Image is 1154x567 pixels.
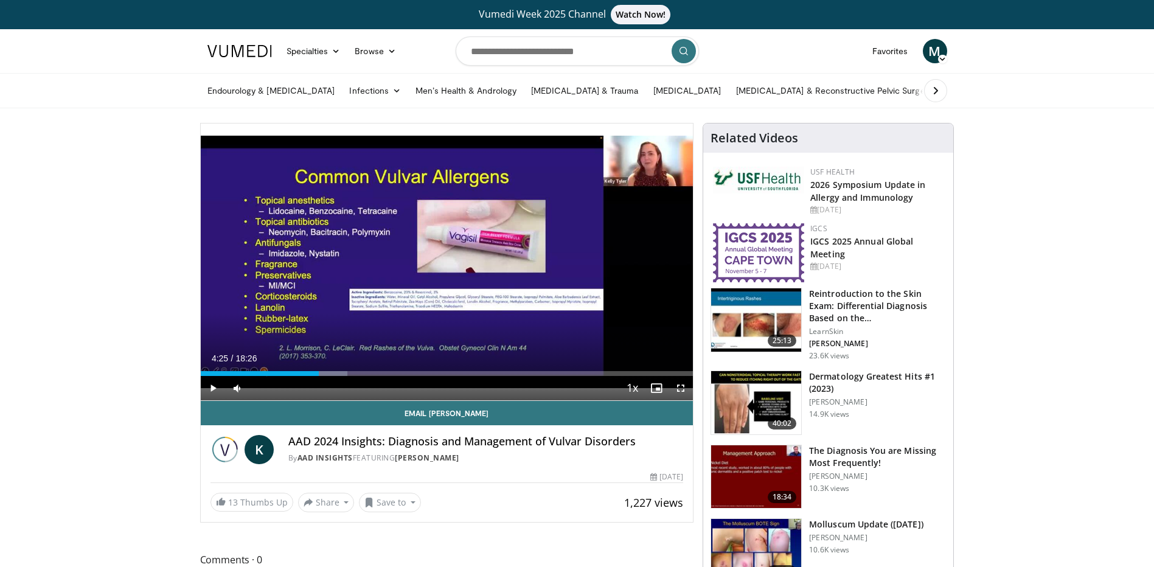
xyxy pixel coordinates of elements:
button: Share [298,493,355,512]
p: LearnSkin [809,327,946,336]
a: 40:02 Dermatology Greatest Hits #1 (2023) [PERSON_NAME] 14.9K views [711,370,946,435]
a: Endourology & [MEDICAL_DATA] [200,78,342,103]
div: [DATE] [810,261,944,272]
span: 18:34 [768,491,797,503]
img: VuMedi Logo [207,45,272,57]
a: IGCS [810,223,827,234]
img: 167f4955-2110-4677-a6aa-4d4647c2ca19.150x105_q85_crop-smart_upscale.jpg [711,371,801,434]
video-js: Video Player [201,123,693,401]
a: Browse [347,39,403,63]
a: 13 Thumbs Up [210,493,293,512]
h3: The Diagnosis You are Missing Most Frequently! [809,445,946,469]
h4: Related Videos [711,131,798,145]
a: [MEDICAL_DATA] & Reconstructive Pelvic Surgery [729,78,940,103]
a: USF Health [810,167,855,177]
a: AAD Insights [297,453,353,463]
a: Email [PERSON_NAME] [201,401,693,425]
button: Play [201,376,225,400]
button: Save to [359,493,421,512]
a: [PERSON_NAME] [395,453,459,463]
p: [PERSON_NAME] [809,533,923,543]
div: [DATE] [650,471,683,482]
a: Infections [342,78,408,103]
input: Search topics, interventions [456,37,699,66]
a: M [923,39,947,63]
h4: AAD 2024 Insights: Diagnosis and Management of Vulvar Disorders [288,435,684,448]
button: Playback Rate [620,376,644,400]
p: [PERSON_NAME] [809,471,946,481]
h3: Reintroduction to the Skin Exam: Differential Diagnosis Based on the… [809,288,946,324]
button: Fullscreen [669,376,693,400]
a: 25:13 Reintroduction to the Skin Exam: Differential Diagnosis Based on the… LearnSkin [PERSON_NAM... [711,288,946,361]
img: 022c50fb-a848-4cac-a9d8-ea0906b33a1b.150x105_q85_crop-smart_upscale.jpg [711,288,801,352]
span: Watch Now! [611,5,671,24]
h3: Molluscum Update ([DATE]) [809,518,923,530]
a: Favorites [865,39,916,63]
img: AAD Insights [210,435,240,464]
span: 13 [228,496,238,508]
p: [PERSON_NAME] [809,397,946,407]
button: Mute [225,376,249,400]
a: Men’s Health & Andrology [408,78,524,103]
span: 4:25 [212,353,228,363]
div: By FEATURING [288,453,684,464]
img: 6ba8804a-8538-4002-95e7-a8f8012d4a11.png.150x105_q85_autocrop_double_scale_upscale_version-0.2.jpg [713,167,804,193]
p: 23.6K views [809,351,849,361]
p: [PERSON_NAME] [809,339,946,349]
a: K [245,435,274,464]
p: 10.3K views [809,484,849,493]
span: 25:13 [768,335,797,347]
img: 52a0b0fc-6587-4d56-b82d-d28da2c4b41b.150x105_q85_crop-smart_upscale.jpg [711,445,801,509]
div: Progress Bar [201,371,693,376]
img: 680d42be-3514-43f9-8300-e9d2fda7c814.png.150x105_q85_autocrop_double_scale_upscale_version-0.2.png [713,223,804,282]
a: 2026 Symposium Update in Allergy and Immunology [810,179,925,203]
p: 14.9K views [809,409,849,419]
a: IGCS 2025 Annual Global Meeting [810,235,913,260]
div: [DATE] [810,204,944,215]
span: 40:02 [768,417,797,430]
a: 18:34 The Diagnosis You are Missing Most Frequently! [PERSON_NAME] 10.3K views [711,445,946,509]
p: 10.6K views [809,545,849,555]
span: 18:26 [235,353,257,363]
span: / [231,353,234,363]
span: 1,227 views [624,495,683,510]
a: [MEDICAL_DATA] & Trauma [524,78,646,103]
a: Vumedi Week 2025 ChannelWatch Now! [209,5,945,24]
h3: Dermatology Greatest Hits #1 (2023) [809,370,946,395]
a: [MEDICAL_DATA] [646,78,729,103]
button: Enable picture-in-picture mode [644,376,669,400]
a: Specialties [279,39,348,63]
